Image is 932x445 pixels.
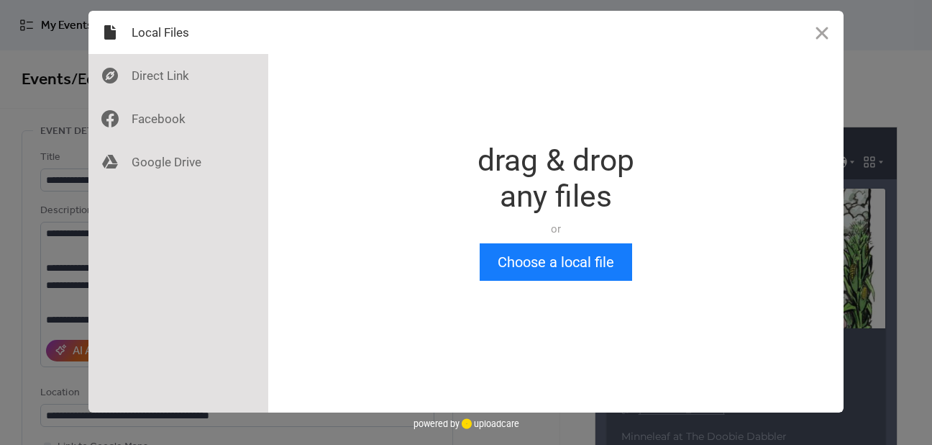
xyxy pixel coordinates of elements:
[480,243,632,281] button: Choose a local file
[414,413,519,434] div: powered by
[478,143,634,215] div: drag & drop any files
[800,11,844,54] button: Close
[88,54,268,97] div: Direct Link
[478,222,634,236] div: or
[460,418,519,429] a: uploadcare
[88,97,268,140] div: Facebook
[88,140,268,184] div: Google Drive
[88,11,268,54] div: Local Files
